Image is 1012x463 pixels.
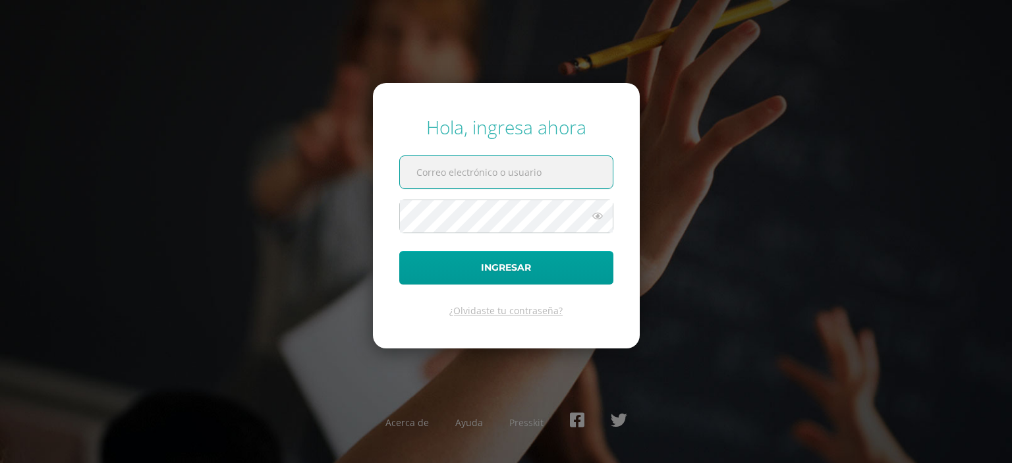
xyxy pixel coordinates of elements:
a: Ayuda [455,416,483,429]
button: Ingresar [399,251,613,285]
input: Correo electrónico o usuario [400,156,613,188]
a: Presskit [509,416,544,429]
div: Hola, ingresa ahora [399,115,613,140]
a: Acerca de [385,416,429,429]
a: ¿Olvidaste tu contraseña? [449,304,563,317]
